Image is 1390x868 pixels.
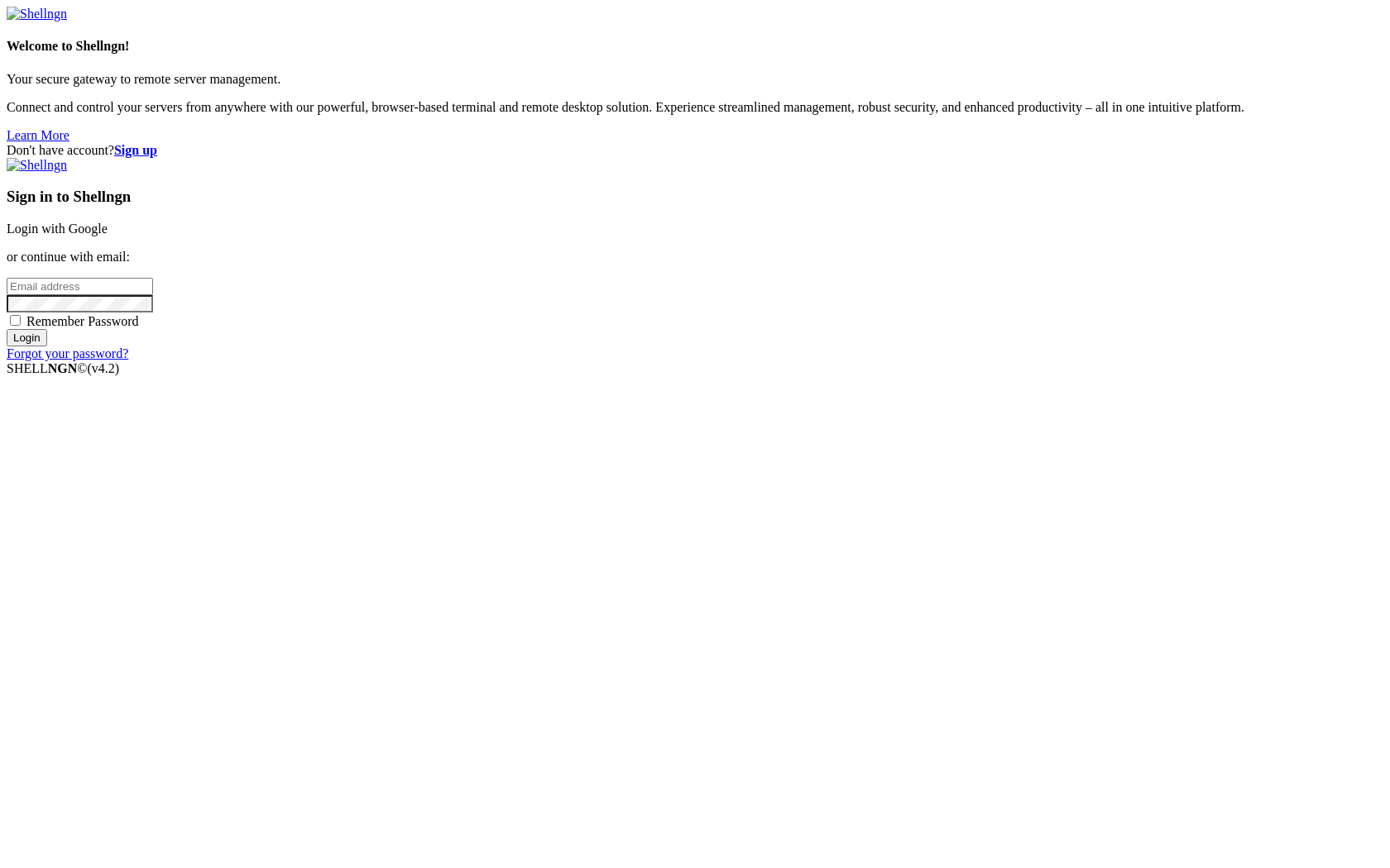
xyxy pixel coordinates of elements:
[7,222,108,236] a: Login with Google
[7,346,128,360] a: Forgot your password?
[7,7,67,21] img: Shellngn
[7,100,1383,115] p: Connect and control your servers from anywhere with our powerful, browser-based terminal and remo...
[7,329,47,346] input: Login
[88,361,120,375] span: 4.2.0
[7,361,119,375] span: SHELL ©
[7,128,69,142] a: Learn More
[7,278,153,295] input: Email address
[7,39,1383,54] h4: Welcome to Shellngn!
[48,361,78,375] b: NGN
[26,314,139,328] span: Remember Password
[114,143,157,157] a: Sign up
[7,188,1383,206] h3: Sign in to Shellngn
[10,315,21,326] input: Remember Password
[7,72,1383,87] p: Your secure gateway to remote server management.
[7,158,67,173] img: Shellngn
[7,143,1383,158] div: Don't have account?
[7,250,1383,265] p: or continue with email:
